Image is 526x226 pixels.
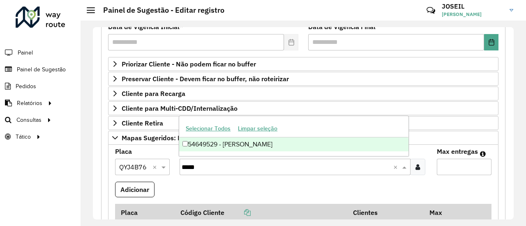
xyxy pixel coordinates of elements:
[17,99,42,107] span: Relatórios
[108,87,498,100] a: Cliente para Recarga
[480,151,486,157] em: Máximo de clientes que serão colocados na mesma rota com os clientes informados
[115,204,175,221] th: Placa
[108,72,498,86] a: Preservar Cliente - Devem ficar no buffer, não roteirizar
[122,61,256,67] span: Priorizar Cliente - Não podem ficar no buffer
[122,75,289,82] span: Preservar Cliente - Devem ficar no buffer, não roteirizar
[108,131,498,145] a: Mapas Sugeridos: Placa-Cliente
[437,146,478,156] label: Max entregas
[16,116,42,124] span: Consultas
[422,2,440,19] a: Contato Rápido
[108,116,498,130] a: Cliente Retira
[122,120,163,126] span: Cliente Retira
[179,137,408,151] div: 54649529 - [PERSON_NAME]
[424,204,457,221] th: Max
[224,208,251,217] a: Copiar
[175,204,348,221] th: Código Cliente
[348,204,424,221] th: Clientes
[16,82,36,91] span: Pedidos
[108,57,498,71] a: Priorizar Cliente - Não podem ficar no buffer
[122,135,218,141] span: Mapas Sugeridos: Placa-Cliente
[122,90,185,97] span: Cliente para Recarga
[442,2,503,10] h3: JOSEIL
[115,182,155,197] button: Adicionar
[182,122,234,135] button: Selecionar Todos
[108,101,498,115] a: Cliente para Multi-CDD/Internalização
[179,116,409,156] ng-dropdown-panel: Options list
[234,122,281,135] button: Limpar seleção
[95,6,224,15] h2: Painel de Sugestão - Editar registro
[122,105,238,112] span: Cliente para Multi-CDD/Internalização
[16,132,31,141] span: Tático
[484,34,498,50] button: Choose Date
[17,65,66,74] span: Painel de Sugestão
[442,11,503,18] span: [PERSON_NAME]
[18,48,33,57] span: Painel
[152,162,159,172] span: Clear all
[115,146,132,156] label: Placa
[393,162,400,172] span: Clear all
